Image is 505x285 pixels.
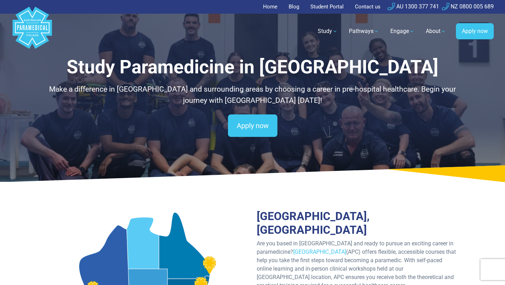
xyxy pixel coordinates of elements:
a: Apply now [228,114,277,137]
a: Study [314,21,342,41]
a: Australian Paramedical College [11,14,53,49]
a: [GEOGRAPHIC_DATA] [293,248,346,255]
a: AU 1300 377 741 [388,3,439,10]
a: NZ 0800 005 689 [442,3,494,10]
h1: Study Paramedicine in [GEOGRAPHIC_DATA] [47,56,458,78]
a: About [422,21,450,41]
a: Apply now [456,23,494,39]
h2: [GEOGRAPHIC_DATA], [GEOGRAPHIC_DATA] [257,210,458,237]
a: Engage [386,21,419,41]
p: Make a difference in [GEOGRAPHIC_DATA] and surrounding areas by choosing a career in pre-hospital... [47,84,458,106]
a: Pathways [345,21,383,41]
